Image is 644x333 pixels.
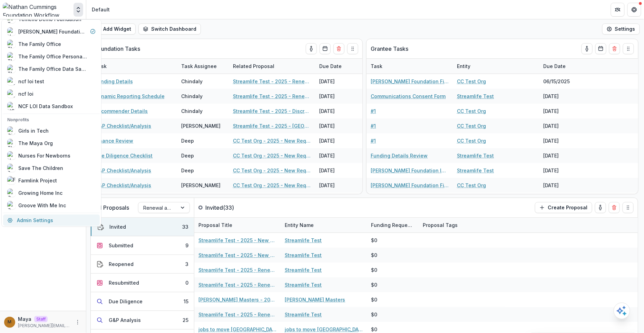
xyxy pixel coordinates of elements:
[95,182,151,189] a: G&P Checklist/Analysis
[74,3,83,17] button: Open entity switcher
[539,118,591,133] div: [DATE]
[371,326,377,333] div: $0
[285,281,322,288] a: Streamlife Test
[371,78,449,85] a: [PERSON_NAME] Foundation Final Report
[315,89,367,104] div: [DATE]
[419,218,505,232] div: Proposal Tags
[198,296,276,303] a: [PERSON_NAME] Masters - 2025 - Renewal Request Application
[89,4,113,15] nav: breadcrumb
[371,107,376,115] a: #1
[281,218,367,232] div: Entity Name
[315,148,367,163] div: [DATE]
[198,311,276,318] a: Streamlife Test - 2025 - Renewal Request Application
[367,59,453,74] div: Task
[233,107,311,115] a: Streamlife Test - 2025 - Discretionary Grant Application
[91,274,194,292] button: Resubmitted0
[539,63,570,70] div: Due Date
[281,221,318,229] div: Entity Name
[18,315,31,323] p: Maya
[194,221,236,229] div: Proposal Title
[371,311,377,318] div: $0
[194,218,281,232] div: Proposal Title
[184,298,188,305] div: 15
[315,193,367,208] div: [DATE]
[185,260,188,268] div: 3
[371,251,377,259] div: $0
[539,74,591,89] div: 06/15/2025
[8,320,12,324] div: Maya
[181,93,203,100] div: Chindaly
[198,237,276,244] a: Streamlife Test - 2025 - New Request Application
[457,182,486,189] a: CC Test Org
[91,218,194,236] button: Invited33
[539,104,591,118] div: [DATE]
[109,316,141,324] div: G&P Analysis
[95,45,140,53] p: Foundation Tasks
[229,59,315,74] div: Related Proposal
[181,167,194,174] div: Deep
[539,193,591,208] div: [DATE]
[609,202,620,213] button: Delete card
[205,203,257,212] p: Invited ( 33 )
[177,63,221,70] div: Task Assignee
[611,3,625,17] button: Partners
[539,59,591,74] div: Due Date
[285,296,345,303] a: [PERSON_NAME] Masters
[95,122,151,130] a: G&P Checklist/Analysis
[18,323,71,329] p: [PERSON_NAME][EMAIL_ADDRESS][DOMAIN_NAME]
[91,311,194,330] button: G&P Analysis25
[457,78,486,85] a: CC Test Org
[95,152,153,159] a: Due Diligence Checklist
[602,23,640,35] button: Settings
[109,298,143,305] div: Due Diligence
[371,266,377,274] div: $0
[90,23,136,35] button: Add Widget
[371,182,449,189] a: [PERSON_NAME] Foundation Final Report
[609,43,620,54] button: Delete card
[367,218,419,232] div: Funding Requested
[315,104,367,118] div: [DATE]
[315,74,367,89] div: [DATE]
[539,133,591,148] div: [DATE]
[457,167,494,174] a: Streamlife Test
[627,3,641,17] button: Get Help
[315,118,367,133] div: [DATE]
[95,203,129,212] p: All Proposals
[315,59,367,74] div: Due Date
[185,279,188,286] div: 0
[453,59,539,74] div: Entity
[177,59,229,74] div: Task Assignee
[185,242,188,249] div: 9
[181,137,194,144] div: Deep
[198,251,276,259] a: Streamlife Test - 2025 - New Request Application
[109,223,126,230] div: Invited
[614,303,630,319] button: Open AI Assistant
[181,107,203,115] div: Chindaly
[233,167,311,174] a: CC Test Org - 2025 - New Request Application
[34,316,48,322] p: Staff
[457,122,486,130] a: CC Test Org
[198,266,276,274] a: Streamlife Test - 2025 - Renewal Request Application
[109,279,139,286] div: Resubmitted
[3,3,71,17] img: Nathan Cummings Foundation Workflow Sandbox logo
[595,43,606,54] button: Calendar
[91,255,194,274] button: Reopened3
[457,137,486,144] a: CC Test Org
[457,152,494,159] a: Streamlife Test
[285,311,322,318] a: Streamlife Test
[371,93,446,100] a: Communications Consent Form
[95,137,133,144] a: Finance Review
[623,43,634,54] button: Drag
[181,152,194,159] div: Deep
[539,148,591,163] div: [DATE]
[233,137,311,144] a: CC Test Org - 2025 - New Request Application
[183,316,188,324] div: 25
[109,260,134,268] div: Reopened
[347,43,358,54] button: Drag
[371,237,377,244] div: $0
[457,107,486,115] a: CC Test Org
[315,63,346,70] div: Due Date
